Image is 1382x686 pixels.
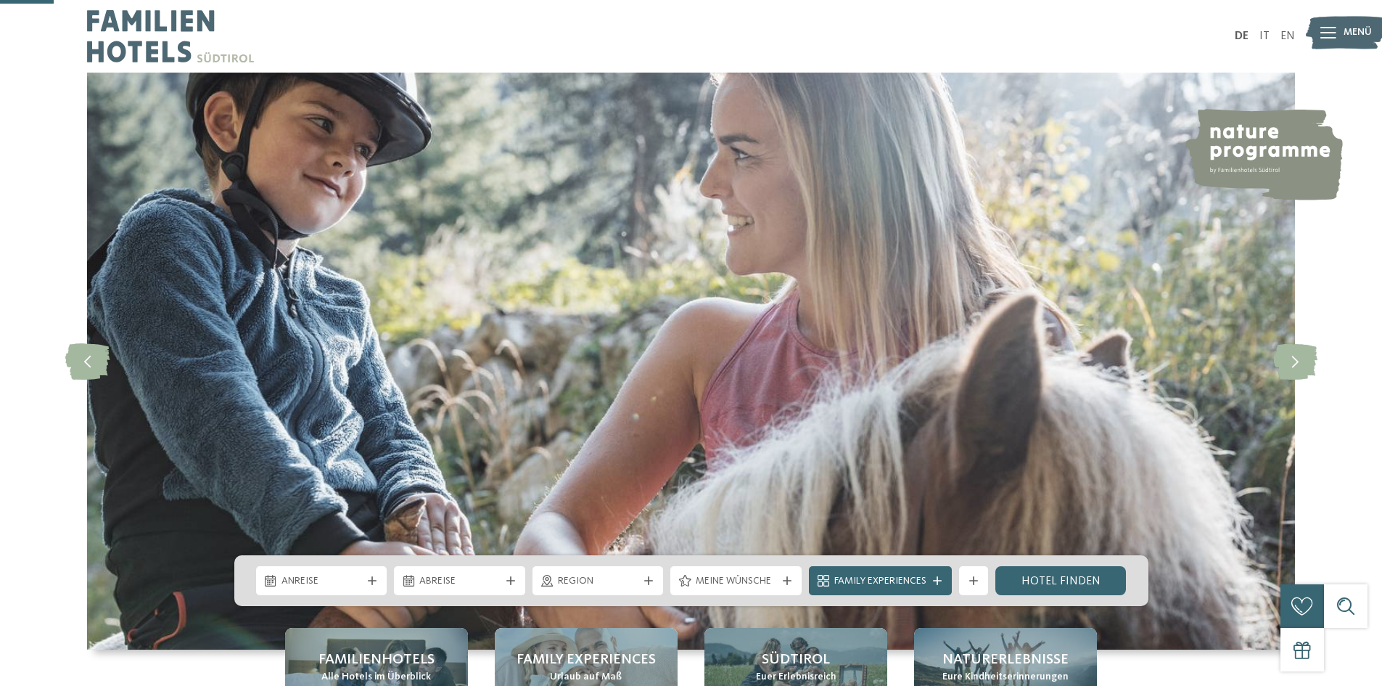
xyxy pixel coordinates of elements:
span: Meine Wünsche [696,574,776,589]
span: Südtirol [762,650,830,670]
span: Alle Hotels im Überblick [321,670,431,685]
span: Euer Erlebnisreich [756,670,836,685]
span: Family Experiences [517,650,656,670]
a: EN [1280,30,1295,42]
span: Naturerlebnisse [942,650,1069,670]
span: Eure Kindheitserinnerungen [942,670,1069,685]
span: Region [558,574,638,589]
a: IT [1259,30,1270,42]
span: Family Experiences [834,574,926,589]
span: Urlaub auf Maß [550,670,622,685]
span: Familienhotels [318,650,435,670]
span: Abreise [419,574,500,589]
img: nature programme by Familienhotels Südtirol [1183,109,1343,200]
a: DE [1235,30,1249,42]
span: Anreise [281,574,362,589]
a: Hotel finden [995,566,1127,595]
img: Familienhotels Südtirol: The happy family places [87,73,1295,650]
span: Menü [1344,25,1372,40]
